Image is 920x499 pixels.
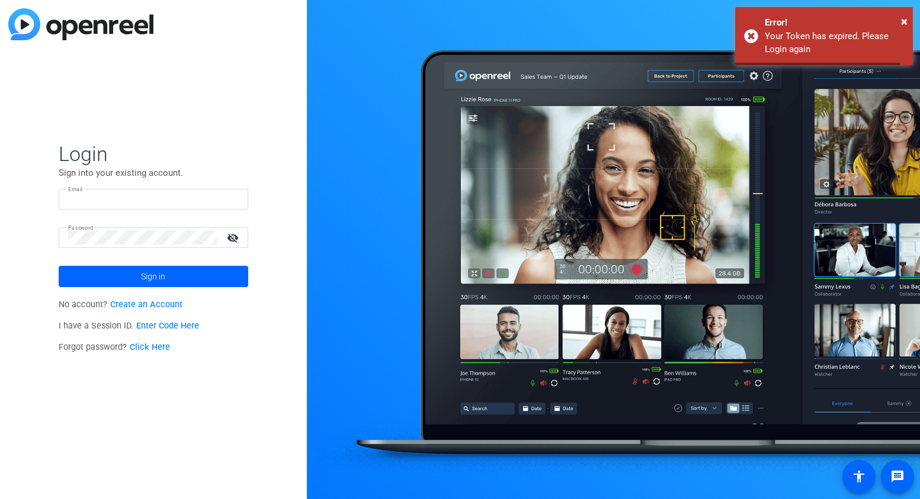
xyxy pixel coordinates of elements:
[901,14,908,28] span: ×
[68,224,94,231] mat-label: Password
[130,342,170,352] a: Click Here
[59,342,170,352] span: Forgot password?
[68,192,239,206] input: Enter Email Address
[8,8,153,40] img: blue-gradient.svg
[136,321,199,331] a: Enter Code Here
[141,262,165,291] span: Sign in
[852,469,866,484] mat-icon: accessibility
[220,229,248,246] mat-icon: visibility_off
[110,300,182,310] a: Create an Account
[901,12,908,30] button: Close
[765,30,904,56] div: Your Token has expired. Please Login again
[59,166,248,179] p: Sign into your existing account.
[59,266,248,287] button: Sign in
[68,186,83,192] mat-label: Email
[59,141,248,166] span: Login
[59,321,199,331] span: I have a Session ID.
[890,469,905,484] mat-icon: message
[59,300,182,310] span: No account?
[765,16,904,30] div: Error!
